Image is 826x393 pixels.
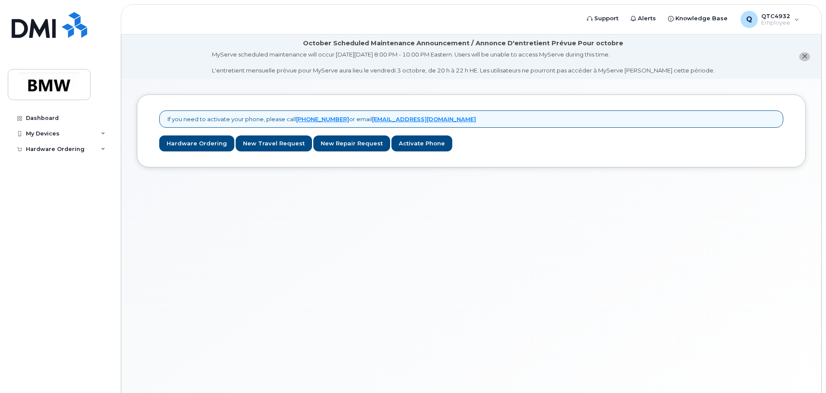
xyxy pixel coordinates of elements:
[799,52,810,61] button: close notification
[313,135,390,151] a: New Repair Request
[391,135,452,151] a: Activate Phone
[303,39,623,48] div: October Scheduled Maintenance Announcement / Annonce D'entretient Prévue Pour octobre
[372,116,476,123] a: [EMAIL_ADDRESS][DOMAIN_NAME]
[159,135,234,151] a: Hardware Ordering
[212,50,715,75] div: MyServe scheduled maintenance will occur [DATE][DATE] 8:00 PM - 10:00 PM Eastern. Users will be u...
[296,116,349,123] a: [PHONE_NUMBER]
[236,135,312,151] a: New Travel Request
[167,115,476,123] p: If you need to activate your phone, please call or email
